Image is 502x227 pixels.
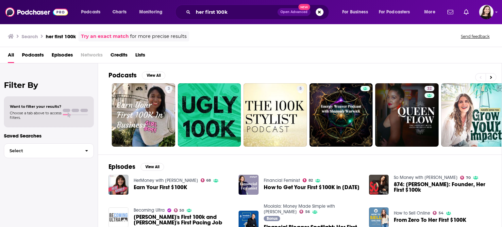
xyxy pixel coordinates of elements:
a: Show notifications dropdown [445,7,456,18]
span: 3 [168,86,170,92]
a: Podcasts [22,50,44,63]
button: open menu [135,7,171,17]
button: open menu [338,7,376,17]
img: Podchaser - Follow, Share and Rate Podcasts [5,6,68,18]
span: 54 [439,212,443,215]
span: 50 [179,209,184,212]
span: Networks [81,50,103,63]
span: 874: [PERSON_NAME]: Founder, Her First $100k [394,182,491,193]
a: 874: Tori Dunlap: Founder, Her First $100k [394,182,491,193]
a: EpisodesView All [109,163,164,171]
a: How to Get Your First $100K in 2025 [264,185,360,190]
span: Choose a tab above to access filters. [10,111,61,120]
span: 70 [466,176,471,179]
a: Try an exact match [81,33,129,40]
span: 68 [206,179,211,182]
button: open menu [76,7,109,17]
span: for more precise results [130,33,187,40]
a: Moolala: Money Made Simple with Bruce Sellery [264,203,335,215]
span: 82 [309,179,313,182]
a: 50 [174,208,184,212]
a: Lists [135,50,145,63]
a: Show notifications dropdown [461,7,471,18]
button: Open AdvancedNew [277,8,310,16]
a: Charts [108,7,130,17]
a: Credits [110,50,127,63]
span: For Podcasters [379,8,410,17]
a: 68 [201,178,211,182]
span: More [424,8,435,17]
span: Bonus [267,217,277,220]
span: For Business [342,8,368,17]
a: How to Sell Online [394,210,430,216]
a: So Money with Farnoosh Torabi [394,175,458,180]
a: 54 [433,211,443,215]
a: 5 [297,86,304,91]
span: Charts [112,8,126,17]
div: Search podcasts, credits, & more... [181,5,335,20]
span: How to Get Your First $100K in [DATE] [264,185,360,190]
a: 70 [460,176,471,180]
img: How to Get Your First $100K in 2025 [239,175,259,195]
a: Rebecca's First 100k and Steph's First Pacing Job [134,214,231,225]
h2: Podcasts [109,71,137,79]
a: 5 [243,83,307,147]
span: Want to filter your results? [10,104,61,109]
img: 874: Tori Dunlap: Founder, Her First $100k [369,175,389,195]
h3: Search [22,33,38,40]
span: Select [4,149,80,153]
button: Select [4,143,94,158]
img: User Profile [479,5,494,19]
button: Show profile menu [479,5,494,19]
a: 3 [165,86,173,91]
span: Open Advanced [280,10,308,14]
a: 82 [303,178,313,182]
img: Earn Your First $100K [109,175,128,195]
a: Episodes [52,50,73,63]
button: Send feedback [459,34,492,39]
span: 56 [305,210,310,213]
a: 56 [299,210,310,214]
a: All [8,50,14,63]
h2: Episodes [109,163,135,171]
span: Podcasts [81,8,100,17]
span: [PERSON_NAME]'s First 100k and [PERSON_NAME]'s First Pacing Job [134,214,231,225]
span: 5 [299,86,302,92]
input: Search podcasts, credits, & more... [193,7,277,17]
a: HerMoney with Jean Chatzky [134,178,198,183]
a: 32 [425,86,434,91]
a: PodcastsView All [109,71,165,79]
h2: Filter By [4,80,94,90]
a: Financial Feminist [264,178,300,183]
a: Becoming Ultra [134,207,165,213]
span: Logged in as lucynalen [479,5,494,19]
a: From Zero To Her First $100K [394,217,466,223]
span: 32 [427,86,432,92]
span: New [298,4,310,10]
h3: her first 100k [46,33,76,40]
button: View All [141,163,164,171]
a: 32 [375,83,439,147]
button: open menu [375,7,420,17]
p: Saved Searches [4,133,94,139]
a: 3 [112,83,175,147]
button: View All [142,72,165,79]
a: Earn Your First $100K [134,185,187,190]
span: Monitoring [139,8,162,17]
button: open menu [420,7,443,17]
